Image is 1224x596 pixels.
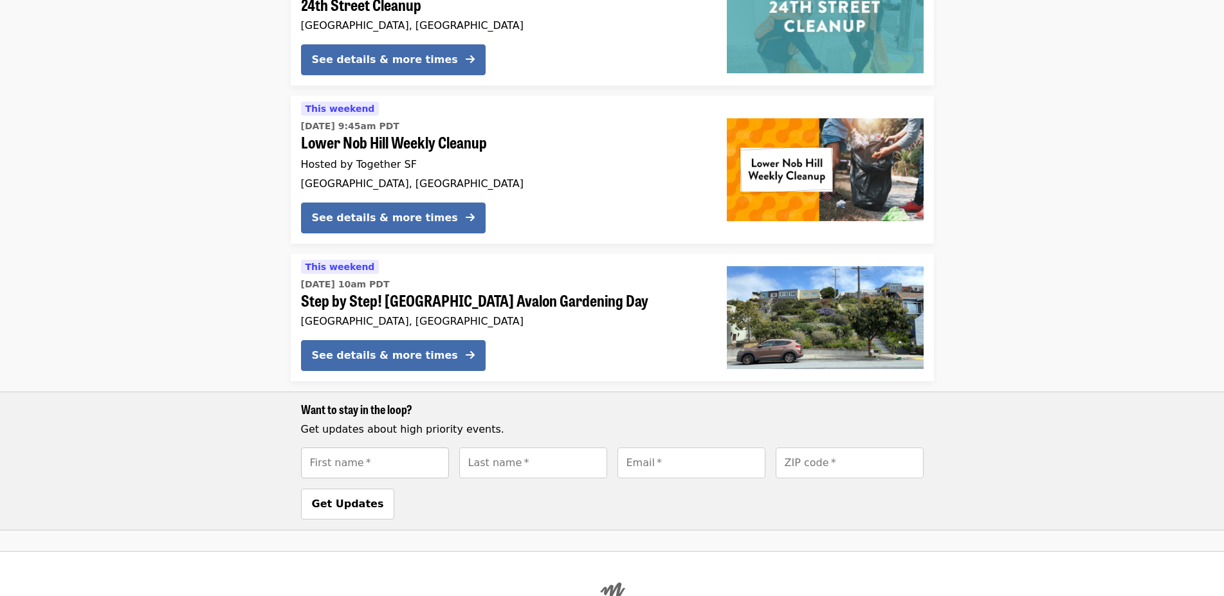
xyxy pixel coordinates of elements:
div: See details & more times [312,52,458,68]
span: This weekend [306,262,375,272]
a: See details for "Step by Step! Athens Avalon Gardening Day" [291,254,934,381]
span: Get updates about high priority events. [301,423,504,435]
button: See details & more times [301,203,486,233]
div: [GEOGRAPHIC_DATA], [GEOGRAPHIC_DATA] [301,19,706,32]
button: See details & more times [301,340,486,371]
div: See details & more times [312,210,458,226]
input: [object Object] [617,447,765,478]
a: See details for "Lower Nob Hill Weekly Cleanup" [291,96,934,244]
span: Get Updates [312,498,384,510]
i: arrow-right icon [466,349,475,361]
i: arrow-right icon [466,212,475,224]
time: [DATE] 9:45am PDT [301,120,399,133]
img: Step by Step! Athens Avalon Gardening Day organized by SF Public Works [727,266,924,369]
div: [GEOGRAPHIC_DATA], [GEOGRAPHIC_DATA] [301,177,706,190]
div: [GEOGRAPHIC_DATA], [GEOGRAPHIC_DATA] [301,315,706,327]
img: Lower Nob Hill Weekly Cleanup organized by Together SF [727,118,924,221]
button: Get Updates [301,489,395,519]
span: Want to stay in the loop? [301,401,412,417]
time: [DATE] 10am PDT [301,278,390,291]
span: This weekend [306,104,375,114]
input: [object Object] [776,447,924,478]
span: Lower Nob Hill Weekly Cleanup [301,133,706,152]
i: arrow-right icon [466,53,475,66]
span: Step by Step! [GEOGRAPHIC_DATA] Avalon Gardening Day [301,291,706,310]
button: See details & more times [301,44,486,75]
div: See details & more times [312,348,458,363]
input: [object Object] [301,447,449,478]
input: [object Object] [459,447,607,478]
span: Hosted by Together SF [301,158,417,170]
